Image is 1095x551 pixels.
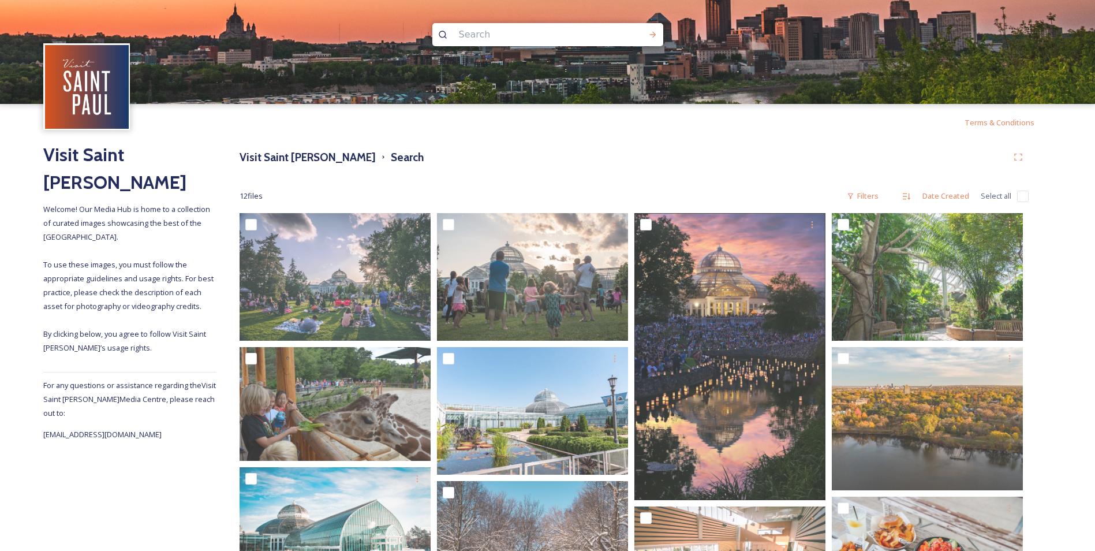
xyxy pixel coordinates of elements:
span: Terms & Conditions [965,117,1034,128]
img: 059-3-0304_jpeg.jpg [634,213,825,500]
img: GroovinGarden-32.jpg [240,213,431,341]
img: Como Lake - Fall19 - Credit Visit Saint Paul-5.jpg [832,347,1023,490]
img: ComoZoo-83.jpg [437,347,628,475]
span: Select all [981,191,1011,202]
img: ComoZoo-81.jpg [832,213,1023,341]
span: 12 file s [240,191,263,202]
h3: Search [391,149,424,166]
h3: Visit Saint [PERSON_NAME] [240,149,376,166]
a: Terms & Conditions [965,116,1052,129]
div: Filters [841,185,884,207]
img: Visit%20Saint%20Paul%20Updated%20Profile%20Image.jpg [45,45,129,129]
input: Search [453,22,611,47]
img: 01. Giraffe Feeding.JPG [240,347,431,461]
h2: Visit Saint [PERSON_NAME] [43,141,216,196]
span: Welcome! Our Media Hub is home to a collection of curated images showcasing the best of the [GEOG... [43,204,215,353]
span: For any questions or assistance regarding the Visit Saint [PERSON_NAME] Media Centre, please reac... [43,380,216,418]
img: GroovinGarden-36.jpg [437,213,628,341]
span: [EMAIL_ADDRESS][DOMAIN_NAME] [43,429,162,440]
div: Date Created [917,185,975,207]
